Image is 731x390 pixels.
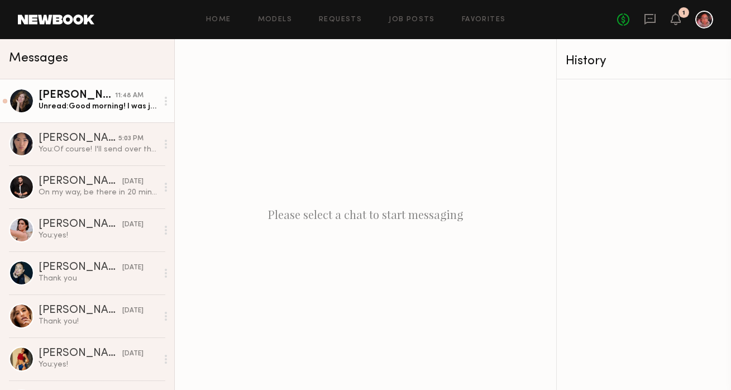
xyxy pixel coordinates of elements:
[39,316,157,327] div: Thank you!
[39,348,122,359] div: [PERSON_NAME]
[566,55,722,68] div: History
[122,263,144,273] div: [DATE]
[122,177,144,187] div: [DATE]
[175,39,556,390] div: Please select a chat to start messaging
[39,187,157,198] div: On my way, be there in 20 minutes
[122,220,144,230] div: [DATE]
[115,91,144,101] div: 11:48 AM
[39,90,115,101] div: [PERSON_NAME]
[39,219,122,230] div: [PERSON_NAME]
[39,262,122,273] div: [PERSON_NAME]
[39,273,157,284] div: Thank you
[39,144,157,155] div: You: Of course! I'll send over the booking now.
[9,52,68,65] span: Messages
[39,133,118,144] div: [PERSON_NAME]
[122,349,144,359] div: [DATE]
[39,101,157,112] div: Unread: Good morning! I was just about to confirm my booking and am so disappointed to see it is ...
[206,16,231,23] a: Home
[682,10,685,16] div: 1
[118,134,144,144] div: 5:03 PM
[389,16,435,23] a: Job Posts
[258,16,292,23] a: Models
[39,305,122,316] div: [PERSON_NAME]
[122,306,144,316] div: [DATE]
[319,16,362,23] a: Requests
[462,16,506,23] a: Favorites
[39,176,122,187] div: [PERSON_NAME]
[39,359,157,370] div: You: yes!
[39,230,157,241] div: You: yes!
